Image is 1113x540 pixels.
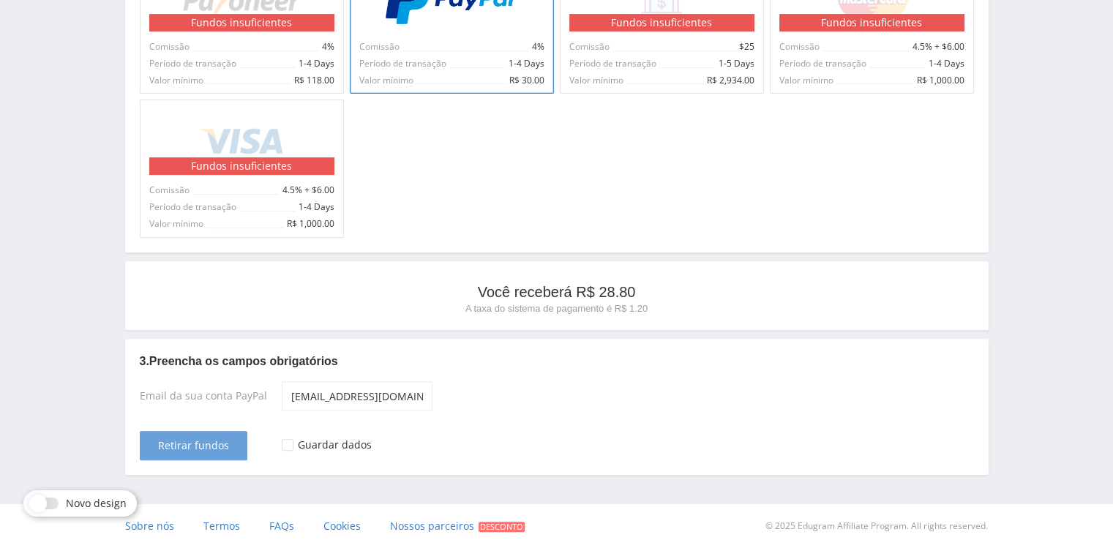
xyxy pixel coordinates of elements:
span: Comissão [779,42,822,52]
span: 1-4 Days [296,59,334,69]
span: Valor mínimo [779,75,836,86]
button: Retirar fundos [140,431,247,460]
span: R$ 118.00 [291,75,334,86]
div: Email da sua conta PayPal [140,381,282,416]
span: $25 [736,42,754,52]
span: Nossos parceiros [390,519,474,533]
p: 3. Preencha os campos obrigatórios [140,353,974,370]
span: Comissão [359,42,402,52]
span: Comissão [149,42,192,52]
div: Fundos insuficientes [779,14,964,31]
span: Desconto [479,522,525,532]
span: Comissão [149,185,192,195]
span: Comissão [569,42,612,52]
span: Período de transação [359,59,449,69]
span: Período de transação [149,202,239,212]
span: Termos [203,519,240,533]
span: 4.5% + $6.00 [910,42,964,52]
span: Valor mínimo [569,75,626,86]
span: Sobre nós [125,519,174,533]
span: 1-4 Days [296,202,334,212]
span: Valor mínimo [149,219,206,229]
span: 4.5% + $6.00 [280,185,334,195]
span: Período de transação [569,59,659,69]
span: 1-5 Days [716,59,754,69]
div: Fundos insuficientes [149,14,334,31]
div: Guardar dados [298,439,372,451]
span: 4% [319,42,334,52]
span: R$ 30.00 [506,75,544,86]
img: Visa [198,116,285,168]
span: R$ 1,000.00 [914,75,964,86]
span: Período de transação [779,59,869,69]
span: R$ 2,934.00 [704,75,754,86]
span: 1-4 Days [926,59,964,69]
p: Você receberá R$ 28.80 [140,282,974,302]
span: 4% [529,42,544,52]
span: FAQs [269,519,294,533]
div: Fundos insuficientes [149,157,334,175]
span: Retirar fundos [158,440,229,451]
div: Fundos insuficientes [569,14,754,31]
span: Valor mínimo [149,75,206,86]
span: Cookies [323,519,361,533]
span: Novo design [66,498,127,509]
p: A taxa do sistema de pagamento é R$ 1.20 [140,302,974,315]
span: 1-4 Days [506,59,544,69]
span: R$ 1,000.00 [284,219,334,229]
span: Período de transação [149,59,239,69]
span: Valor mínimo [359,75,416,86]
